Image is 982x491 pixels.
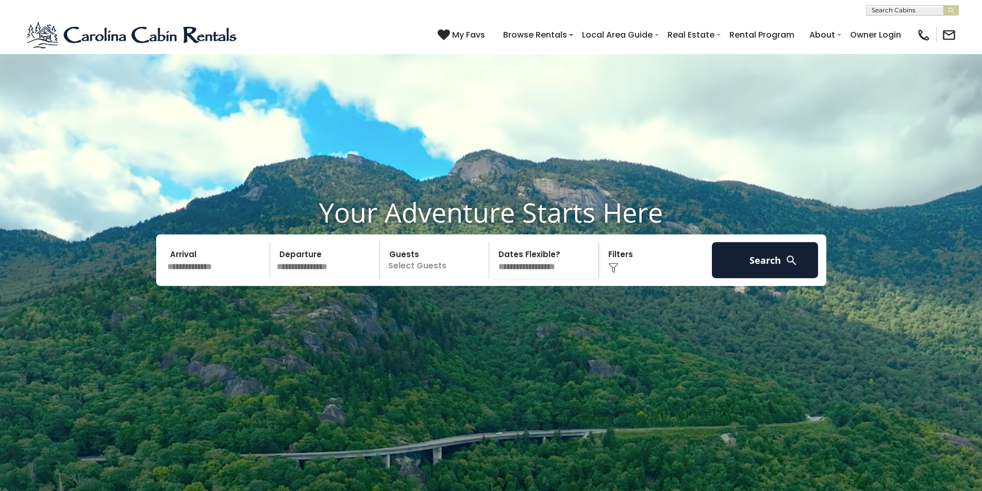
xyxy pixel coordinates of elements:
[724,26,800,44] a: Rental Program
[608,263,619,273] img: filter--v1.png
[845,26,906,44] a: Owner Login
[804,26,840,44] a: About
[662,26,720,44] a: Real Estate
[26,20,240,50] img: Blue-2.png
[577,26,658,44] a: Local Area Guide
[712,242,819,278] button: Search
[438,28,488,42] a: My Favs
[917,28,931,42] img: phone-regular-black.png
[498,26,572,44] a: Browse Rentals
[942,28,956,42] img: mail-regular-black.png
[383,242,489,278] p: Select Guests
[452,28,485,41] span: My Favs
[785,254,798,267] img: search-regular-white.png
[8,196,974,228] h1: Your Adventure Starts Here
